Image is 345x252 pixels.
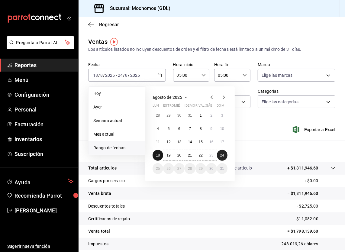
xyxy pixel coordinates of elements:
font: Personal [15,106,37,113]
abbr: sábado [206,104,212,110]
abbr: martes [163,104,182,110]
button: 13 de agosto de 2025 [174,137,185,147]
abbr: 8 de agosto de 2025 [200,127,202,131]
p: Total artículos [88,165,117,171]
label: Hora inicio [173,63,209,67]
p: - $2,725.00 [297,203,335,209]
abbr: 21 de agosto de 2025 [188,153,192,157]
span: Hoy [93,90,140,97]
abbr: 30 de agosto de 2025 [209,166,213,171]
p: = $1,798,139.60 [287,228,335,234]
button: 25 de agosto de 2025 [153,163,163,174]
abbr: 26 de agosto de 2025 [166,166,170,171]
span: agosto de 2025 [153,95,182,100]
p: Cargos por servicio [88,178,125,184]
button: 23 de agosto de 2025 [206,150,217,161]
abbr: 29 de agosto de 2025 [199,166,203,171]
font: Recomienda Parrot [15,192,62,199]
font: Facturación [15,121,44,128]
font: [PERSON_NAME] [15,207,57,214]
abbr: 13 de agosto de 2025 [177,140,181,144]
abbr: 22 de agosto de 2025 [199,153,203,157]
span: Mes actual [93,131,140,137]
abbr: 7 de agosto de 2025 [189,127,191,131]
button: agosto de 2025 [153,94,189,101]
p: Venta bruta [88,190,111,197]
span: / [103,73,105,78]
button: 29 de agosto de 2025 [195,163,206,174]
img: Marcador de información sobre herramientas [110,38,118,46]
span: / [123,73,125,78]
input: -- [118,73,123,78]
button: 18 de agosto de 2025 [153,150,163,161]
abbr: 4 de agosto de 2025 [157,127,159,131]
abbr: viernes [195,104,212,110]
p: + $1,811,946.60 [287,165,318,171]
button: 31 de julio de 2025 [185,110,195,121]
abbr: 27 de agosto de 2025 [177,166,181,171]
span: / [128,73,130,78]
p: Impuestos [88,241,108,247]
div: Los artículos listados no incluyen descuentos de orden y el filtro de fechas está limitado a un m... [88,46,335,53]
button: 22 de agosto de 2025 [195,150,206,161]
button: 20 de agosto de 2025 [174,150,185,161]
font: Menú [15,77,29,83]
abbr: 25 de agosto de 2025 [156,166,160,171]
button: 17 de agosto de 2025 [217,137,227,147]
abbr: 15 de agosto de 2025 [199,140,203,144]
button: 19 de agosto de 2025 [163,150,174,161]
p: - 248.019,26 dólares [279,241,335,247]
abbr: 30 de julio de 2025 [177,113,181,118]
button: 28 de julio de 2025 [153,110,163,121]
button: 6 de agosto de 2025 [174,123,185,134]
button: 11 de agosto de 2025 [153,137,163,147]
abbr: 29 de julio de 2025 [166,113,170,118]
p: Certificados de regalo [88,216,130,222]
button: 29 de julio de 2025 [163,110,174,121]
abbr: 18 de agosto de 2025 [156,153,160,157]
p: = $1,811,946.60 [287,190,335,197]
p: Venta total [88,228,110,234]
button: 30 de agosto de 2025 [206,163,217,174]
button: 15 de agosto de 2025 [195,137,206,147]
p: Descuentos totales [88,203,125,209]
font: Configuración [15,92,49,98]
label: Marca [258,63,335,67]
font: Sugerir nueva función [7,244,50,249]
font: Exportar a Excel [304,127,335,132]
input: -- [100,73,103,78]
button: 2 de agosto de 2025 [206,110,217,121]
abbr: 23 de agosto de 2025 [209,153,213,157]
abbr: 17 de agosto de 2025 [220,140,224,144]
span: / [98,73,100,78]
button: 12 de agosto de 2025 [163,137,174,147]
label: Fecha [88,63,166,67]
abbr: 20 de agosto de 2025 [177,153,181,157]
p: - $11,082.00 [294,216,335,222]
button: 1 de agosto de 2025 [195,110,206,121]
span: Semana actual [93,118,140,124]
abbr: 2 de agosto de 2025 [210,113,212,118]
a: Pregunta a Parrot AI [4,44,74,50]
button: Pregunta a Parrot AI [7,36,74,49]
font: Reportes [15,62,37,68]
abbr: 6 de agosto de 2025 [178,127,180,131]
button: 3 de agosto de 2025 [217,110,227,121]
button: 31 de agosto de 2025 [217,163,227,174]
button: 5 de agosto de 2025 [163,123,174,134]
font: Suscripción [15,151,43,157]
abbr: 12 de agosto de 2025 [166,140,170,144]
button: 16 de agosto de 2025 [206,137,217,147]
input: -- [93,73,98,78]
font: Inventarios [15,136,42,142]
label: Categorías [258,89,335,94]
abbr: 19 de agosto de 2025 [166,153,170,157]
button: 4 de agosto de 2025 [153,123,163,134]
div: Ventas [88,37,108,46]
input: -- [125,73,128,78]
abbr: 28 de agosto de 2025 [188,166,192,171]
button: 14 de agosto de 2025 [185,137,195,147]
span: - [116,73,117,78]
button: 27 de agosto de 2025 [174,163,185,174]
